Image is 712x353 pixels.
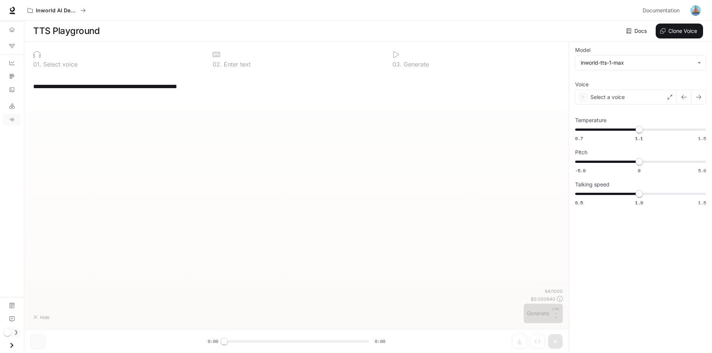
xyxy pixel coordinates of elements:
a: TTS Playground [3,114,21,126]
p: 64 / 1000 [545,288,563,294]
p: $ 0.000640 [531,296,555,302]
p: Select voice [41,61,78,67]
button: Hide [30,311,54,323]
a: Docs [625,24,650,38]
span: 5.0 [698,167,706,174]
span: 0.5 [575,199,583,206]
p: Voice [575,82,589,87]
p: Pitch [575,150,587,155]
button: Clone Voice [656,24,703,38]
p: Select a voice [590,93,625,101]
a: Logs [3,84,21,96]
p: Generate [402,61,429,67]
img: User avatar [690,5,701,16]
button: Open drawer [3,338,20,353]
span: 1.5 [698,199,706,206]
a: Documentation [3,300,21,312]
div: inworld-tts-1-max [581,59,694,66]
p: Enter text [222,61,251,67]
p: Talking speed [575,182,609,187]
p: 0 3 . [392,61,402,67]
span: 1.1 [635,135,643,142]
a: Feedback [3,313,21,325]
span: Documentation [643,6,680,15]
a: Dashboards [3,57,21,69]
p: Model [575,47,590,53]
button: All workspaces [24,3,89,18]
span: 0 [638,167,640,174]
span: 1.5 [698,135,706,142]
div: inworld-tts-1-max [575,56,706,70]
button: User avatar [688,3,703,18]
p: 0 1 . [33,61,41,67]
p: Inworld AI Demos [36,7,78,14]
a: Graph Registry [3,40,21,52]
span: 1.0 [635,199,643,206]
span: -5.0 [575,167,586,174]
a: LLM Playground [3,100,21,112]
a: Traces [3,70,21,82]
a: Documentation [640,3,685,18]
span: 0.7 [575,135,583,142]
p: 0 2 . [213,61,222,67]
h1: TTS Playground [33,24,100,38]
a: Overview [3,24,21,35]
span: Dark mode toggle [4,328,11,336]
p: Temperature [575,118,606,123]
